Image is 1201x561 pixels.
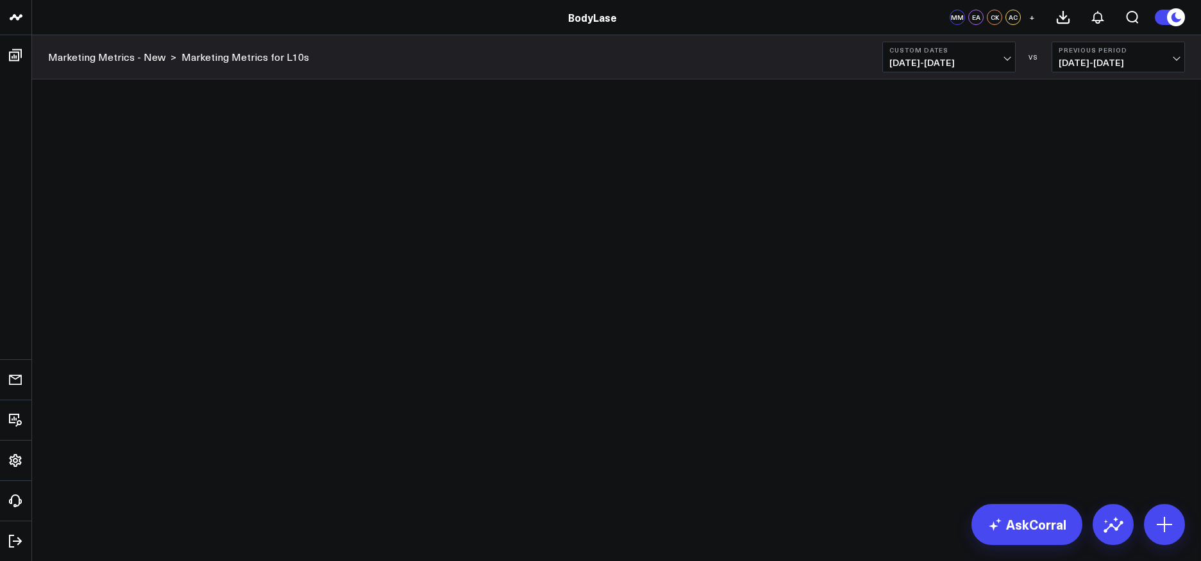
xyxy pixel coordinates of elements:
span: [DATE] - [DATE] [1059,58,1178,68]
a: Marketing Metrics - New [48,50,165,64]
a: Marketing Metrics for L10s [181,50,309,64]
span: + [1029,13,1035,22]
div: > [48,50,176,64]
b: Previous Period [1059,46,1178,54]
span: [DATE] - [DATE] [889,58,1009,68]
a: AskCorral [971,504,1082,545]
a: BodyLase [568,10,617,24]
button: + [1024,10,1039,25]
div: EA [968,10,984,25]
div: MM [950,10,965,25]
b: Custom Dates [889,46,1009,54]
button: Custom Dates[DATE]-[DATE] [882,42,1016,72]
div: AC [1005,10,1021,25]
button: Previous Period[DATE]-[DATE] [1052,42,1185,72]
div: VS [1022,53,1045,61]
div: CK [987,10,1002,25]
